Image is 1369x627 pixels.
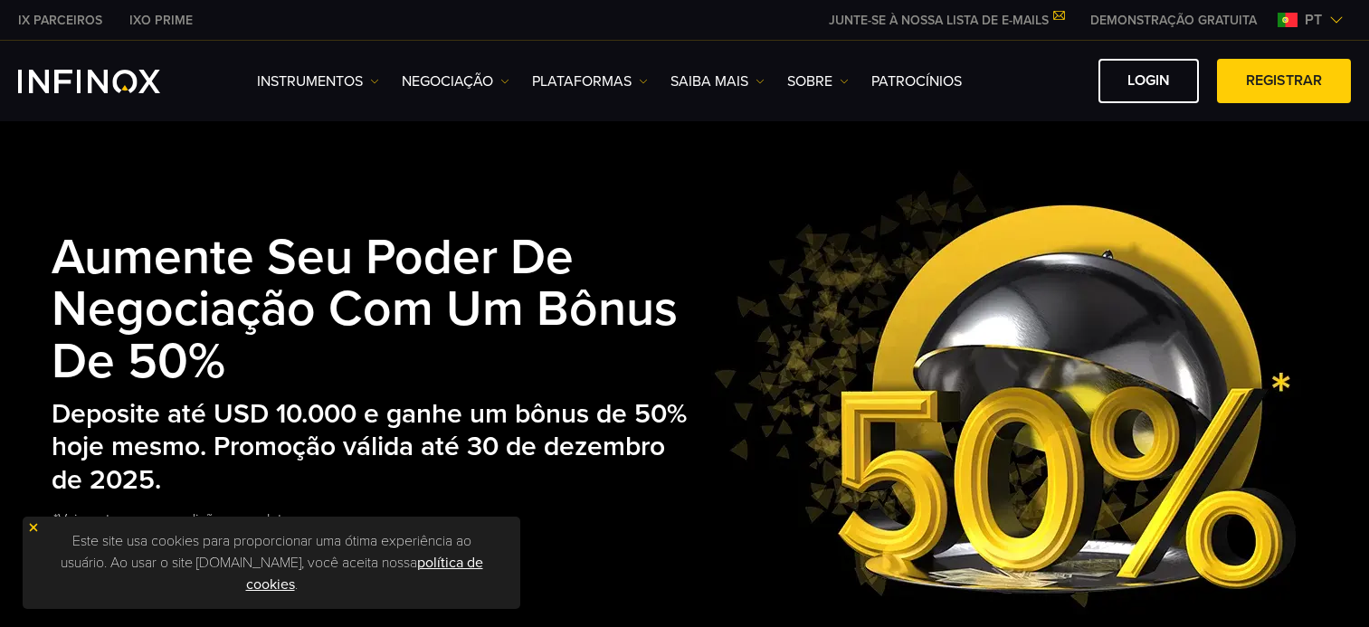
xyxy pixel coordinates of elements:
[52,498,298,542] a: *Veja os termos e condições completos
[815,13,1077,28] a: JUNTE-SE À NOSSA LISTA DE E-MAILS
[27,521,40,534] img: yellow close icon
[871,71,962,92] a: Patrocínios
[1077,11,1270,30] a: INFINOX MENU
[5,11,116,30] a: INFINOX
[52,228,678,393] strong: Aumente seu poder de negociação com um bônus de 50%
[1098,59,1199,103] a: Login
[787,71,849,92] a: SOBRE
[532,71,648,92] a: PLATAFORMAS
[1298,9,1329,31] span: pt
[670,71,765,92] a: Saiba mais
[116,11,206,30] a: INFINOX
[402,71,509,92] a: NEGOCIAÇÃO
[52,398,696,498] h2: Deposite até USD 10.000 e ganhe um bônus de 50% hoje mesmo. Promoção válida até 30 de dezembro de...
[1217,59,1351,103] a: Registrar
[18,70,203,93] a: INFINOX Logo
[257,71,379,92] a: Instrumentos
[32,526,511,600] p: Este site usa cookies para proporcionar uma ótima experiência ao usuário. Ao usar o site [DOMAIN_...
